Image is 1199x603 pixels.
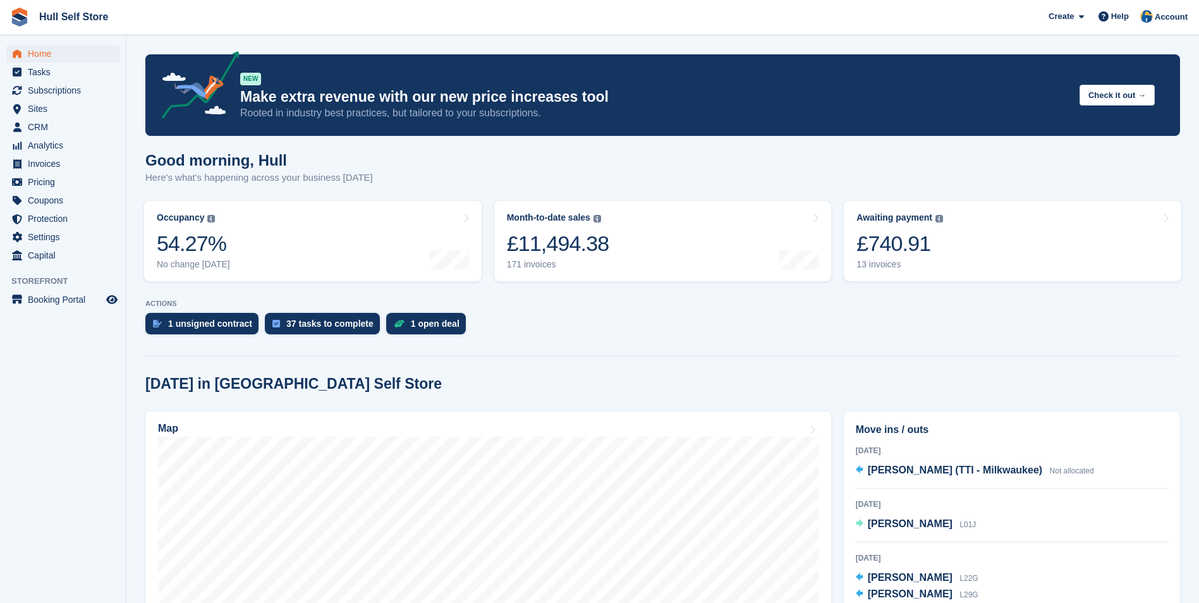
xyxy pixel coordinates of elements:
a: menu [6,291,119,308]
img: Hull Self Store [1140,10,1153,23]
a: menu [6,118,119,136]
p: Make extra revenue with our new price increases tool [240,88,1069,106]
span: Coupons [28,192,104,209]
div: £740.91 [856,231,943,257]
a: menu [6,82,119,99]
a: Awaiting payment £740.91 13 invoices [844,201,1181,281]
div: [DATE] [856,499,1168,510]
div: No change [DATE] [157,259,230,270]
span: Invoices [28,155,104,173]
span: Capital [28,247,104,264]
img: stora-icon-8386f47178a22dfd0bd8f6a31ec36ba5ce8667c1dd55bd0f319d3a0aa187defe.svg [10,8,29,27]
span: CRM [28,118,104,136]
span: L01J [959,520,976,529]
span: Home [28,45,104,63]
span: [PERSON_NAME] [868,572,953,583]
h2: [DATE] in [GEOGRAPHIC_DATA] Self Store [145,375,442,393]
a: menu [6,173,119,191]
span: Sites [28,100,104,118]
img: icon-info-grey-7440780725fd019a000dd9b08b2336e03edf1995a4989e88bcd33f0948082b44.svg [935,215,943,222]
span: Not allocated [1050,466,1094,475]
span: Protection [28,210,104,228]
a: Hull Self Store [34,6,113,27]
a: menu [6,247,119,264]
span: Help [1111,10,1129,23]
img: price-adjustments-announcement-icon-8257ccfd72463d97f412b2fc003d46551f7dbcb40ab6d574587a9cd5c0d94... [151,51,240,123]
img: contract_signature_icon-13c848040528278c33f63329250d36e43548de30e8caae1d1a13099fd9432cc5.svg [153,320,162,327]
span: [PERSON_NAME] [868,588,953,599]
span: [PERSON_NAME] [868,518,953,529]
a: menu [6,210,119,228]
a: 1 unsigned contract [145,313,265,341]
div: £11,494.38 [507,231,609,257]
a: menu [6,45,119,63]
span: Tasks [28,63,104,81]
a: [PERSON_NAME] (TTI - Milkwaukee) Not allocated [856,463,1094,479]
a: 37 tasks to complete [265,313,386,341]
span: Pricing [28,173,104,191]
p: Here's what's happening across your business [DATE] [145,171,373,185]
a: menu [6,228,119,246]
span: L22G [959,574,978,583]
div: 1 unsigned contract [168,319,252,329]
a: menu [6,155,119,173]
a: [PERSON_NAME] L01J [856,516,977,533]
span: [PERSON_NAME] (TTI - Milkwaukee) [868,465,1042,475]
a: [PERSON_NAME] L29G [856,587,978,603]
div: NEW [240,73,261,85]
div: [DATE] [856,552,1168,564]
div: Occupancy [157,212,204,223]
a: [PERSON_NAME] L22G [856,570,978,587]
span: L29G [959,590,978,599]
span: Subscriptions [28,82,104,99]
div: 13 invoices [856,259,943,270]
span: Settings [28,228,104,246]
img: task-75834270c22a3079a89374b754ae025e5fb1db73e45f91037f5363f120a921f8.svg [272,320,280,327]
img: deal-1b604bf984904fb50ccaf53a9ad4b4a5d6e5aea283cecdc64d6e3604feb123c2.svg [394,319,405,328]
h2: Map [158,423,178,434]
img: icon-info-grey-7440780725fd019a000dd9b08b2336e03edf1995a4989e88bcd33f0948082b44.svg [207,215,215,222]
span: Analytics [28,137,104,154]
span: Create [1049,10,1074,23]
div: [DATE] [856,445,1168,456]
span: Storefront [11,275,126,288]
div: 171 invoices [507,259,609,270]
div: 1 open deal [411,319,460,329]
a: 1 open deal [386,313,472,341]
span: Booking Portal [28,291,104,308]
a: Preview store [104,292,119,307]
a: Month-to-date sales £11,494.38 171 invoices [494,201,832,281]
h1: Good morning, Hull [145,152,373,169]
h2: Move ins / outs [856,422,1168,437]
p: Rooted in industry best practices, but tailored to your subscriptions. [240,106,1069,120]
div: 37 tasks to complete [286,319,374,329]
a: Occupancy 54.27% No change [DATE] [144,201,482,281]
a: menu [6,63,119,81]
div: 54.27% [157,231,230,257]
span: Account [1155,11,1188,23]
a: menu [6,100,119,118]
a: menu [6,137,119,154]
button: Check it out → [1080,85,1155,106]
img: icon-info-grey-7440780725fd019a000dd9b08b2336e03edf1995a4989e88bcd33f0948082b44.svg [593,215,601,222]
div: Month-to-date sales [507,212,590,223]
div: Awaiting payment [856,212,932,223]
a: menu [6,192,119,209]
p: ACTIONS [145,300,1180,308]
